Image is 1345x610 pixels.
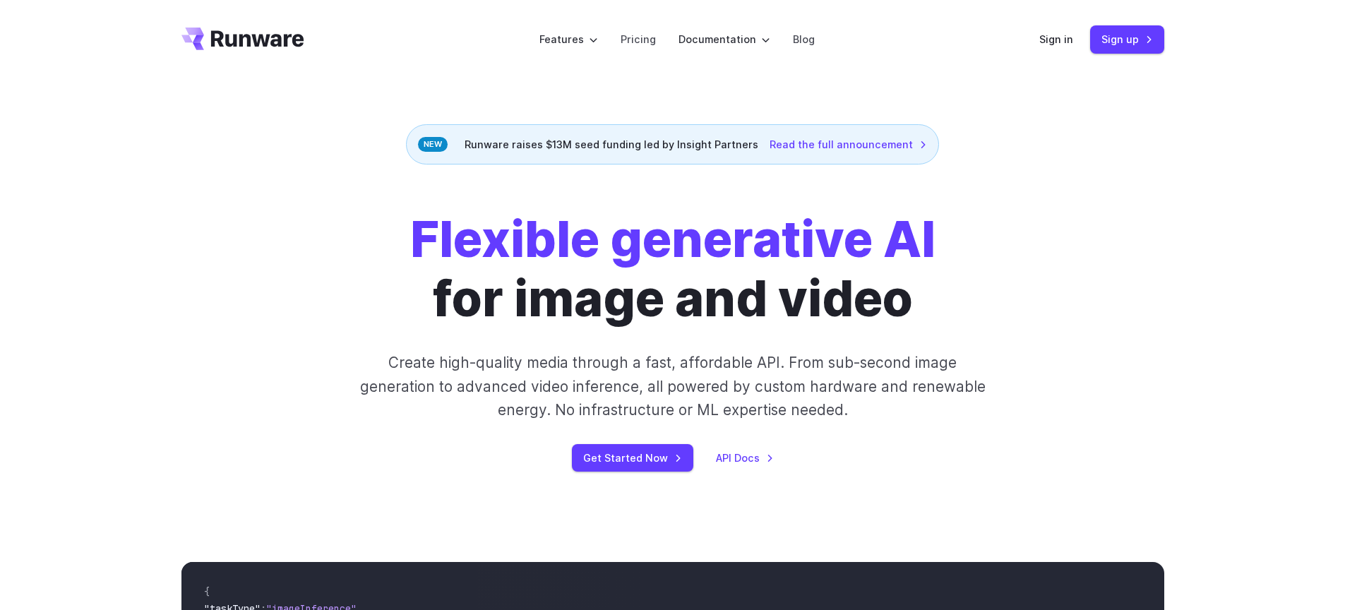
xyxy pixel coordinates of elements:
[358,351,987,421] p: Create high-quality media through a fast, affordable API. From sub-second image generation to adv...
[770,136,927,152] a: Read the full announcement
[572,444,693,472] a: Get Started Now
[1090,25,1164,53] a: Sign up
[679,31,770,47] label: Documentation
[621,31,656,47] a: Pricing
[406,124,939,165] div: Runware raises $13M seed funding led by Insight Partners
[793,31,815,47] a: Blog
[410,210,935,328] h1: for image and video
[539,31,598,47] label: Features
[410,209,935,269] strong: Flexible generative AI
[1039,31,1073,47] a: Sign in
[716,450,774,466] a: API Docs
[204,585,210,598] span: {
[181,28,304,50] a: Go to /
